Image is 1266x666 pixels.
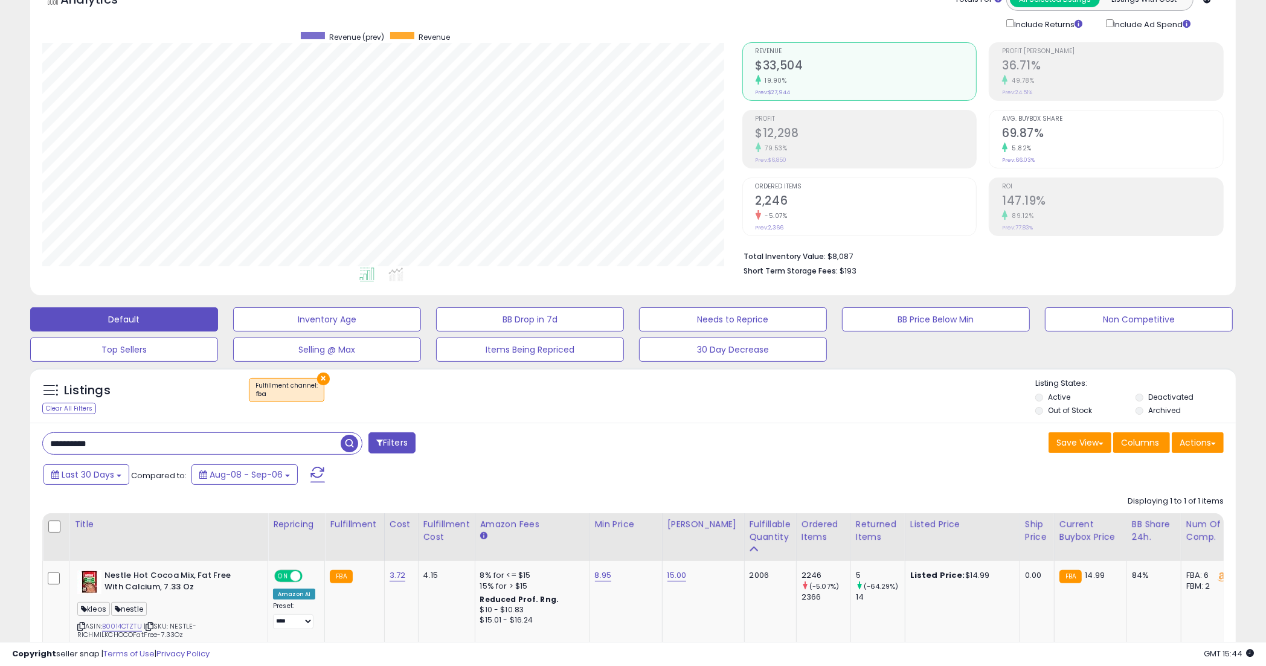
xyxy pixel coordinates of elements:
[756,48,977,55] span: Revenue
[809,581,839,591] small: (-5.07%)
[1113,432,1170,453] button: Columns
[744,266,838,276] b: Short Term Storage Fees:
[856,518,900,543] div: Returned Items
[639,307,827,331] button: Needs to Reprice
[423,570,466,581] div: 4.15
[255,390,318,399] div: fba
[30,307,218,331] button: Default
[1045,307,1233,331] button: Non Competitive
[104,570,251,595] b: Nestle Hot Cocoa Mix, Fat Free With Calcium, 7.33 Oz
[77,621,196,639] span: | SKU: NESTLE-RICHMILKCHOCOFatFree-7.33Oz
[1128,496,1224,507] div: Displaying 1 to 1 of 1 items
[64,382,111,399] h5: Listings
[864,581,898,591] small: (-64.29%)
[191,464,298,485] button: Aug-08 - Sep-06
[12,648,210,660] div: seller snap | |
[77,570,101,594] img: 51S9uiHJPiL._SL40_.jpg
[1002,156,1035,164] small: Prev: 66.03%
[1035,378,1236,389] p: Listing States:
[419,32,450,42] span: Revenue
[761,211,788,220] small: -5.07%
[436,307,624,331] button: BB Drop in 7d
[131,470,187,481] span: Compared to:
[330,570,352,583] small: FBA
[480,615,580,626] div: $15.01 - $16.24
[1132,518,1176,543] div: BB Share 24h.
[42,403,96,414] div: Clear All Filters
[842,307,1030,331] button: BB Price Below Min
[802,570,850,581] div: 2246
[1007,144,1032,153] small: 5.82%
[30,338,218,362] button: Top Sellers
[595,569,612,581] a: 8.95
[1002,184,1223,190] span: ROI
[1048,405,1092,415] label: Out of Stock
[840,265,857,277] span: $193
[595,518,657,531] div: Min Price
[1059,518,1122,543] div: Current Buybox Price
[1002,126,1223,142] h2: 69.87%
[390,569,406,581] a: 3.72
[744,248,1215,263] li: $8,087
[744,251,826,261] b: Total Inventory Value:
[1148,392,1194,402] label: Deactivated
[74,518,263,531] div: Title
[639,338,827,362] button: 30 Day Decrease
[910,570,1011,581] div: $14.99
[273,518,320,531] div: Repricing
[1132,570,1172,581] div: 84%
[1121,437,1159,449] span: Columns
[756,194,977,210] h2: 2,246
[480,570,580,581] div: 8% for <= $15
[667,518,739,531] div: [PERSON_NAME]
[301,571,320,581] span: OFF
[1085,569,1105,581] span: 14.99
[111,602,147,616] span: nestle
[480,594,559,604] b: Reduced Prof. Rng.
[750,570,787,581] div: 2006
[910,569,965,581] b: Listed Price:
[329,32,384,42] span: Revenue (prev)
[756,59,977,75] h2: $33,504
[423,518,470,543] div: Fulfillment Cost
[1002,89,1032,96] small: Prev: 24.51%
[1097,17,1210,30] div: Include Ad Spend
[1002,224,1033,231] small: Prev: 77.83%
[480,518,585,531] div: Amazon Fees
[761,76,787,85] small: 19.90%
[802,592,850,603] div: 2366
[1148,405,1181,415] label: Archived
[1007,211,1033,220] small: 89.12%
[756,224,784,231] small: Prev: 2,366
[255,381,318,399] span: Fulfillment channel :
[756,156,787,164] small: Prev: $6,850
[368,432,416,453] button: Filters
[667,569,687,581] a: 15.00
[761,144,788,153] small: 79.53%
[1048,392,1070,402] label: Active
[1186,518,1230,543] div: Num of Comp.
[756,116,977,123] span: Profit
[756,184,977,190] span: Ordered Items
[43,464,129,485] button: Last 30 Days
[756,126,977,142] h2: $12,298
[1025,570,1045,581] div: 0.00
[1025,518,1049,543] div: Ship Price
[62,469,114,481] span: Last 30 Days
[330,518,379,531] div: Fulfillment
[1002,59,1223,75] h2: 36.71%
[1002,116,1223,123] span: Avg. Buybox Share
[480,581,580,592] div: 15% for > $15
[210,469,283,481] span: Aug-08 - Sep-06
[275,571,291,581] span: ON
[1186,581,1226,592] div: FBM: 2
[317,373,330,385] button: ×
[390,518,413,531] div: Cost
[802,518,846,543] div: Ordered Items
[480,531,487,542] small: Amazon Fees.
[1002,194,1223,210] h2: 147.19%
[1204,648,1254,659] span: 2025-10-7 15:44 GMT
[1186,570,1226,581] div: FBA: 6
[156,648,210,659] a: Privacy Policy
[103,648,155,659] a: Terms of Use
